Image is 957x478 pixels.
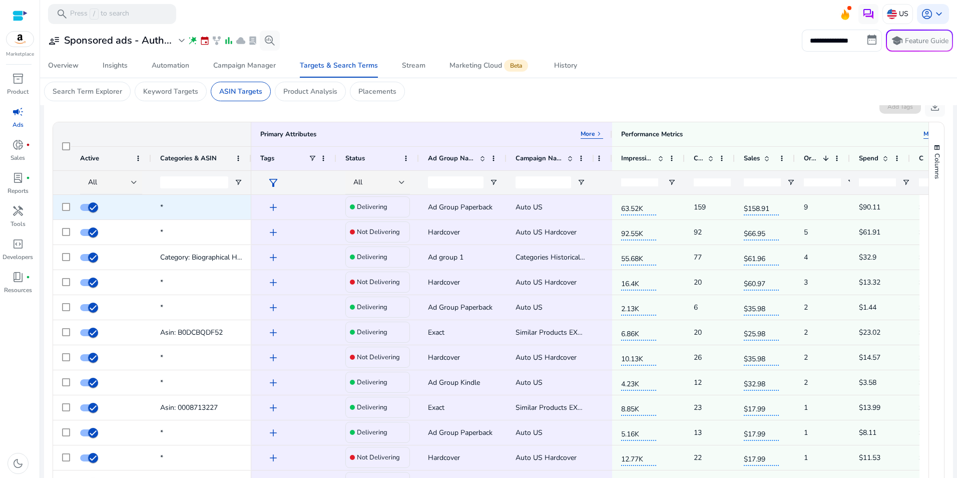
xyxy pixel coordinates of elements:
p: 159 [694,197,706,217]
span: expand_more [176,35,188,47]
span: $35.98 [744,349,779,366]
img: amazon.svg [7,32,34,47]
span: search [56,8,68,20]
span: add [267,201,279,213]
span: 92.55K [621,223,656,241]
p: 2 [804,297,808,318]
p: 1 [804,397,808,418]
button: Open Filter Menu [577,178,585,186]
span: Hardcover [428,453,460,462]
p: Developers [3,253,33,262]
p: $0.57 [919,197,936,217]
span: All [88,177,97,187]
div: Campaign Manager [213,62,276,69]
div: Automation [152,62,189,69]
p: 22 [694,447,702,468]
span: Campaign Name [516,154,563,163]
h4: Delivering [357,379,387,387]
span: Active [80,154,99,163]
span: Auto US Hardcover [516,278,577,287]
p: Feature Guide [905,36,948,46]
p: 20 [694,272,702,293]
span: add [267,427,279,439]
span: lab_profile [248,36,258,46]
p: Marketplace [6,51,34,58]
span: 10.13K [621,349,656,366]
input: Categories & ASIN Filter Input [160,176,228,188]
button: search_insights [260,31,280,51]
span: Ad group 1 [428,253,463,262]
p: 2 [804,322,808,343]
p: 9 [804,197,808,217]
span: Spend [859,154,878,163]
span: Similar Products EXACT [516,403,591,412]
h4: Delivering [357,429,387,437]
p: Placements [358,86,396,97]
span: Ad Group Paperback [428,202,493,212]
span: Hardcover [428,227,460,237]
span: 12.77K [621,449,656,466]
button: Open Filter Menu [847,178,855,186]
span: Ad Group Kindle [428,378,480,387]
span: code_blocks [12,238,24,250]
p: More [581,130,595,138]
button: download [925,97,945,117]
p: 77 [694,247,702,268]
p: $0.43 [919,247,936,268]
p: Reports [8,186,29,195]
span: Columns [932,153,941,179]
p: $13.32 [859,272,880,293]
h4: Delivering [357,404,387,412]
p: 5 [804,222,808,243]
span: $158.91 [744,198,779,215]
span: Orders [804,154,819,163]
button: Open Filter Menu [787,178,795,186]
span: campaign [12,106,24,118]
span: event [200,36,210,46]
p: $0.61 [919,397,936,418]
p: 12 [694,372,702,393]
p: Search Term Explorer [53,86,122,97]
span: Auto US Hardcover [516,227,577,237]
span: Ad Group Name [428,154,475,163]
span: book_4 [12,271,24,283]
span: keyboard_arrow_down [933,8,945,20]
p: $61.91 [859,222,880,243]
p: ASIN Targets [219,86,262,97]
p: $23.02 [859,322,880,343]
span: wand_stars [188,36,198,46]
p: $0.67 [919,272,936,293]
span: 6.86K [621,324,656,341]
span: filter_alt [267,177,279,189]
p: $32.9 [859,247,876,268]
p: 2 [804,372,808,393]
span: account_circle [921,8,933,20]
span: Auto US Hardcover [516,353,577,362]
span: add [267,277,279,289]
div: Targets & Search Terms [300,62,378,69]
h4: Delivering [357,329,387,337]
span: lab_profile [12,172,24,184]
span: $17.99 [744,399,779,416]
button: schoolFeature Guide [886,30,953,52]
button: Open Filter Menu [668,178,676,186]
span: Auto US [516,303,543,312]
span: 4.23K [621,374,656,391]
button: Open Filter Menu [902,178,910,186]
div: History [554,62,577,69]
span: add [267,402,279,414]
span: Beta [504,60,528,72]
span: Impressions [621,154,654,163]
span: Similar Products EXACT [516,328,591,337]
h4: Not Delivering [357,454,400,462]
span: Ad Group Paperback [428,303,493,312]
span: Ad Group Paperback [428,428,493,437]
p: US [899,5,908,23]
p: Product Analysis [283,86,337,97]
span: Categories Historical Biographical [516,253,620,262]
span: add [267,226,279,238]
span: $35.98 [744,299,779,316]
p: 3 [804,272,808,293]
h4: Not Delivering [357,354,400,362]
span: 16.4K [621,274,656,291]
